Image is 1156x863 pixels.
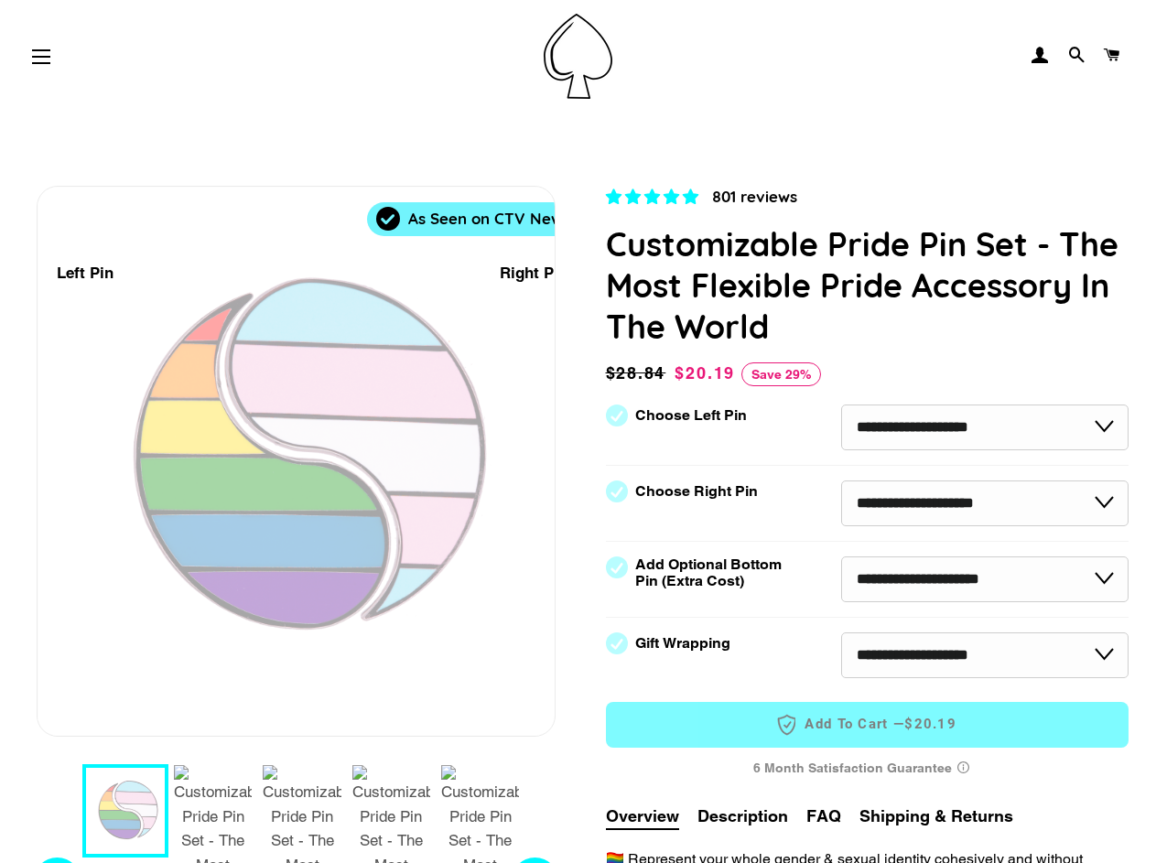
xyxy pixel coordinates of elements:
[741,362,821,386] span: Save 29%
[606,361,671,386] span: $28.84
[806,804,841,828] button: FAQ
[904,715,956,734] span: $20.19
[635,556,789,589] label: Add Optional Bottom Pin (Extra Cost)
[544,14,612,99] img: Pin-Ace
[635,483,758,500] label: Choose Right Pin
[859,804,1013,828] button: Shipping & Returns
[606,804,679,830] button: Overview
[635,407,747,424] label: Choose Left Pin
[38,187,555,736] div: 1 / 7
[606,223,1129,347] h1: Customizable Pride Pin Set - The Most Flexible Pride Accessory In The World
[606,188,703,206] span: 4.83 stars
[500,261,567,286] div: Right Pin
[82,764,168,858] button: 1 / 7
[697,804,788,828] button: Description
[675,363,735,383] span: $20.19
[635,635,730,652] label: Gift Wrapping
[633,713,1102,737] span: Add to Cart —
[606,702,1129,748] button: Add to Cart —$20.19
[712,187,797,206] span: 801 reviews
[606,751,1129,785] div: 6 Month Satisfaction Guarantee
